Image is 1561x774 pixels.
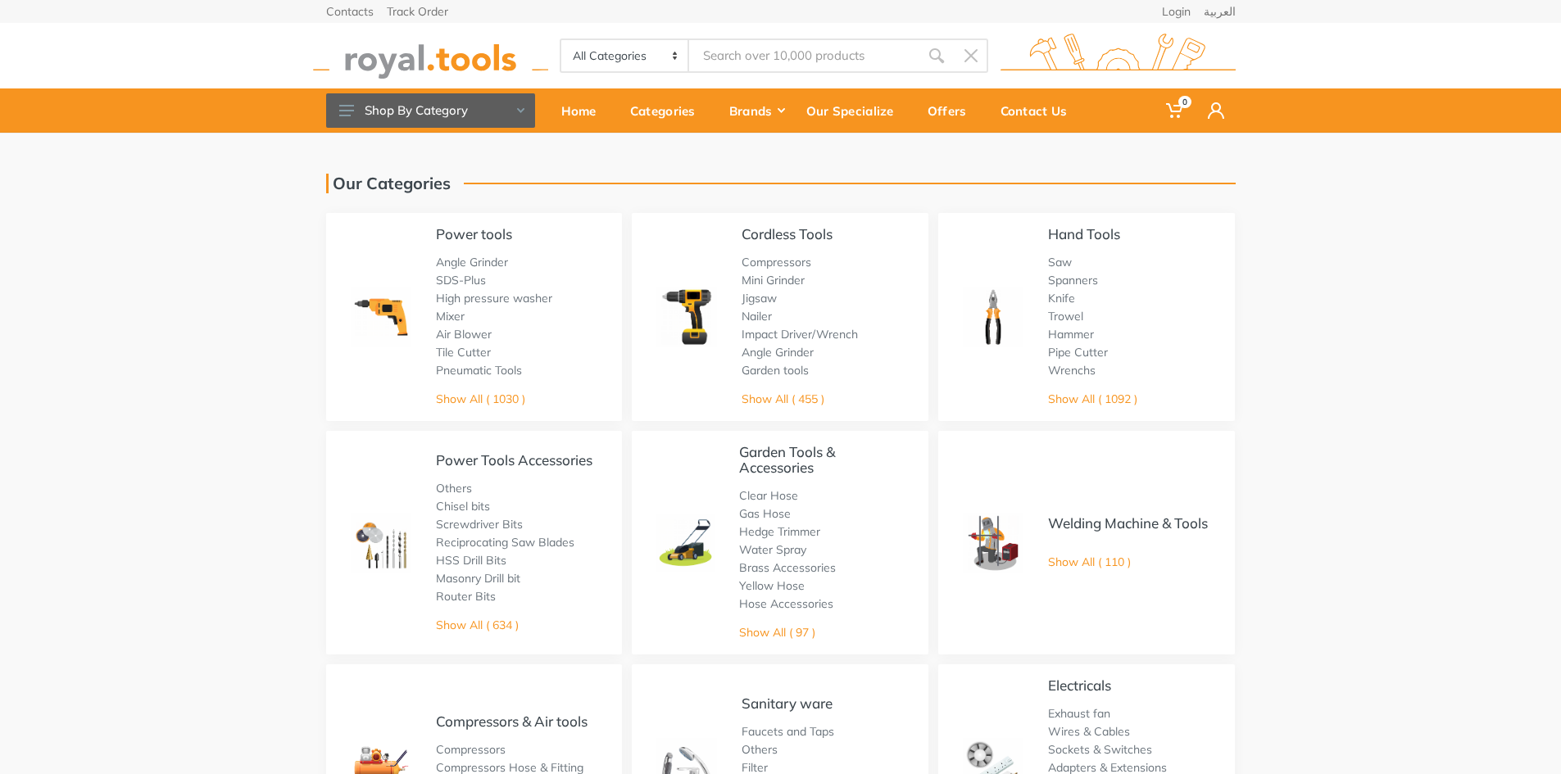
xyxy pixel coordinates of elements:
[963,513,1023,573] img: Royal - Welding Machine & Tools
[742,724,834,739] a: Faucets and Taps
[1048,363,1096,378] a: Wrenchs
[916,93,989,128] div: Offers
[436,309,465,324] a: Mixer
[313,34,548,79] img: royal.tools Logo
[436,742,506,757] a: Compressors
[351,287,411,347] img: Royal - Power tools
[1048,392,1137,406] a: Show All ( 1092 )
[742,392,824,406] a: Show All ( 455 )
[436,499,490,514] a: Chisel bits
[1048,327,1094,342] a: Hammer
[436,618,519,632] a: Show All ( 634 )
[387,6,448,17] a: Track Order
[1048,724,1130,739] a: Wires & Cables
[1048,255,1072,269] a: Saw
[326,174,451,193] h1: Our Categories
[436,225,512,242] a: Power tools
[1048,225,1120,242] a: Hand Tools
[1001,34,1236,79] img: royal.tools Logo
[742,255,811,269] a: Compressors
[739,625,815,640] a: Show All ( 97 )
[739,506,791,521] a: Gas Hose
[1162,6,1191,17] a: Login
[1048,291,1075,306] a: Knife
[718,93,795,128] div: Brands
[1204,6,1236,17] a: العربية
[1048,706,1110,721] a: Exhaust fan
[619,93,718,128] div: Categories
[742,309,772,324] a: Nailer
[739,443,835,476] a: Garden Tools & Accessories
[1048,514,1208,532] a: Welding Machine & Tools
[739,596,833,611] a: Hose Accessories
[436,451,592,468] a: Power Tools Accessories
[436,517,523,532] a: Screwdriver Bits
[326,6,374,17] a: Contacts
[689,38,919,73] input: Site search
[1048,677,1111,694] a: Electricals
[436,345,491,360] a: Tile Cutter
[963,287,1023,347] img: Royal - Hand Tools
[739,488,798,503] a: Clear Hose
[739,542,806,557] a: Water Spray
[1155,88,1196,133] a: 0
[436,363,522,378] a: Pneumatic Tools
[742,273,805,287] a: Mini Grinder
[436,553,506,568] a: HSS Drill Bits
[436,273,486,287] a: SDS-Plus
[326,93,535,128] button: Shop By Category
[656,287,717,347] img: Royal - Cordless Tools
[1048,309,1083,324] a: Trowel
[739,560,836,575] a: Brass Accessories
[619,88,718,133] a: Categories
[436,255,508,269] a: Angle Grinder
[739,578,805,593] a: Yellow Hose
[916,88,989,133] a: Offers
[1048,345,1108,360] a: Pipe Cutter
[1048,273,1098,287] a: Spanners
[436,535,574,550] a: Reciprocating Saw Blades
[742,695,833,712] a: Sanitary ware
[550,93,619,128] div: Home
[1048,554,1131,569] a: Show All ( 110 )
[742,327,858,342] a: Impact Driver/Wrench
[550,88,619,133] a: Home
[436,392,525,406] a: Show All ( 1030 )
[436,713,588,730] a: Compressors & Air tools
[742,291,777,306] a: Jigsaw
[742,345,814,360] a: Angle Grinder
[742,742,778,757] a: Others
[795,88,916,133] a: Our Specialize
[742,225,833,242] a: Cordless Tools
[742,363,809,378] a: Garden tools
[561,40,690,71] select: Category
[436,571,520,586] a: Masonry Drill bit
[656,514,714,571] img: Royal - Garden Tools & Accessories
[1048,742,1152,757] a: Sockets & Switches
[436,327,492,342] a: Air Blower
[795,93,916,128] div: Our Specialize
[989,93,1090,128] div: Contact Us
[989,88,1090,133] a: Contact Us
[739,524,820,539] a: Hedge Trimmer
[436,589,496,604] a: Router Bits
[436,481,472,496] a: Others
[436,291,552,306] a: High pressure washer
[1178,96,1191,108] span: 0
[351,513,411,573] img: Royal - Power Tools Accessories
